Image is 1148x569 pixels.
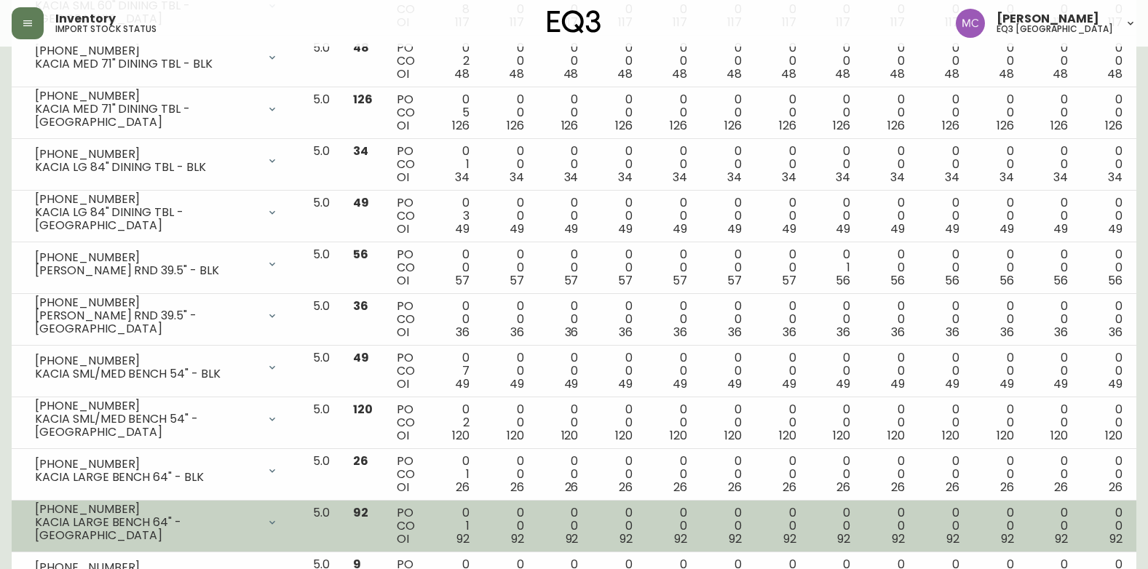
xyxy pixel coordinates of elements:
span: 49 [455,220,470,237]
span: 56 [1108,272,1123,289]
span: 49 [890,375,905,392]
div: 0 0 [710,300,742,339]
span: OI [397,272,409,289]
span: 48 [835,65,850,82]
span: 26 [510,479,524,496]
span: 57 [618,272,633,289]
div: [PHONE_NUMBER] [35,193,258,206]
div: 0 0 [656,248,687,287]
div: 0 0 [983,403,1014,442]
span: 126 [353,91,373,108]
span: 49 [673,375,687,392]
span: 48 [781,65,796,82]
div: 0 0 [601,455,633,494]
div: 0 0 [1091,41,1123,81]
div: 0 0 [601,403,633,442]
div: 0 0 [928,196,959,236]
div: 0 0 [1037,351,1069,391]
span: 49 [836,220,850,237]
div: 0 0 [493,300,524,339]
span: 57 [455,272,470,289]
div: 0 0 [656,351,687,391]
div: 0 0 [765,145,796,184]
span: 48 [617,65,633,82]
div: 0 0 [1091,248,1123,287]
div: [PHONE_NUMBER] [35,148,258,161]
span: 49 [353,349,369,366]
span: 57 [782,272,796,289]
div: [PHONE_NUMBER] [35,503,258,516]
img: logo [547,10,601,33]
div: 0 0 [928,248,959,287]
span: 120 [452,427,470,444]
span: OI [397,220,409,237]
span: 26 [673,479,687,496]
div: 0 2 [438,41,470,81]
div: 0 0 [928,403,959,442]
span: 34 [782,169,796,186]
span: 126 [942,117,959,134]
div: 0 0 [493,455,524,494]
td: 5.0 [301,294,341,346]
span: 120 [615,427,633,444]
span: 26 [728,479,742,496]
span: 36 [1109,324,1123,341]
div: KACIA MED 71" DINING TBL - BLK [35,57,258,71]
span: 36 [673,324,687,341]
span: 36 [728,324,742,341]
span: 126 [561,117,579,134]
div: 0 0 [710,403,742,442]
span: 48 [1107,65,1123,82]
td: 5.0 [301,139,341,191]
span: 126 [615,117,633,134]
div: 0 0 [928,145,959,184]
span: 57 [564,272,579,289]
span: 49 [945,220,959,237]
div: 0 0 [656,455,687,494]
div: 0 0 [819,351,850,391]
span: 34 [673,169,687,186]
span: 34 [836,169,850,186]
div: 0 0 [493,403,524,442]
span: OI [397,65,409,82]
div: 0 0 [656,93,687,132]
div: 0 0 [493,145,524,184]
div: 0 0 [765,196,796,236]
div: 0 0 [710,41,742,81]
span: 36 [1054,324,1068,341]
div: 0 2 [438,403,470,442]
span: OI [397,375,409,392]
div: [PHONE_NUMBER][PERSON_NAME] RND 39.5" - [GEOGRAPHIC_DATA] [23,300,290,332]
span: 56 [945,272,959,289]
div: 0 0 [874,93,905,132]
div: 0 0 [874,145,905,184]
span: 34 [727,169,742,186]
div: 0 0 [765,93,796,132]
span: 120 [724,427,742,444]
td: 5.0 [301,36,341,87]
span: 49 [836,375,850,392]
span: 48 [999,65,1014,82]
div: 0 1 [438,145,470,184]
div: 0 0 [928,93,959,132]
div: 0 0 [656,300,687,339]
div: [PERSON_NAME] RND 39.5" - [GEOGRAPHIC_DATA] [35,309,258,335]
span: 57 [510,272,524,289]
td: 5.0 [301,346,341,397]
span: 49 [890,220,905,237]
span: 120 [561,427,579,444]
span: 120 [507,427,524,444]
div: 0 0 [874,300,905,339]
span: 36 [836,324,850,341]
span: 56 [999,272,1014,289]
td: 5.0 [301,397,341,449]
span: 36 [510,324,524,341]
span: 49 [727,375,742,392]
div: PO CO [397,455,415,494]
span: 48 [509,65,524,82]
span: 48 [672,65,687,82]
span: 34 [618,169,633,186]
div: 0 0 [547,196,579,236]
span: 48 [1053,65,1068,82]
div: 0 0 [1037,403,1069,442]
